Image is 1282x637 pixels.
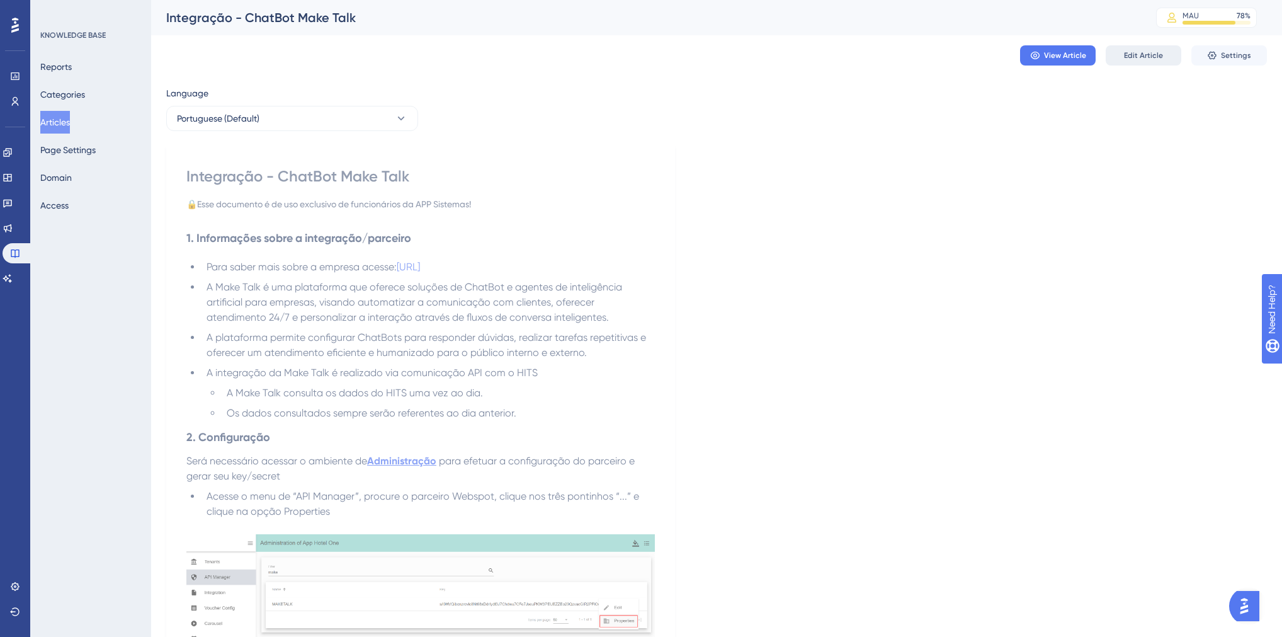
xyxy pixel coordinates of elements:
strong: 1. Informações sobre a integração/parceiro [186,231,411,245]
button: Settings [1191,45,1267,66]
span: A Make Talk consulta os dados do HITS uma vez ao dia. [227,387,483,399]
span: Language [166,86,208,101]
div: MAU [1183,11,1199,21]
span: A plataforma permite configurar ChatBots para responder dúvidas, realizar tarefas repetitivas e o... [207,331,649,359]
iframe: UserGuiding AI Assistant Launcher [1229,587,1267,625]
strong: Administração [367,455,436,467]
div: KNOWLEDGE BASE [40,30,106,40]
span: Need Help? [30,3,79,18]
span: Portuguese (Default) [177,111,259,126]
span: Será necessário acessar o ambiente de [186,455,367,467]
div: 78 % [1237,11,1251,21]
span: Settings [1221,50,1251,60]
a: [URL] [397,261,420,273]
strong: 2. Configuração [186,430,270,444]
span: Os dados consultados sempre serão referentes ao dia anterior. [227,407,516,419]
span: View Article [1044,50,1086,60]
div: Integração - ChatBot Make Talk [166,9,1125,26]
button: Edit Article [1106,45,1181,66]
button: Articles [40,111,70,134]
span: Edit Article [1124,50,1163,60]
button: Page Settings [40,139,96,161]
span: Para saber mais sobre a empresa acesse: [207,261,397,273]
span: A Make Talk é uma plataforma que oferece soluções de ChatBot e agentes de inteligência artificial... [207,281,625,323]
button: Portuguese (Default) [166,106,418,131]
button: Domain [40,166,72,189]
a: Administração [367,455,439,467]
div: 🔒Esse documento é de uso exclusivo de funcionários da APP Sistemas! [186,197,655,212]
div: Integração - ChatBot Make Talk [186,166,655,187]
button: Reports [40,55,72,78]
button: Access [40,194,69,217]
button: View Article [1020,45,1096,66]
button: Categories [40,83,85,106]
span: A integração da Make Talk é realizado via comunicação API com o HITS [207,367,538,379]
span: Acesse o menu de “API Manager”, procure o parceiro Webspot, clique nos três pontinhos “...” e cli... [207,490,642,517]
